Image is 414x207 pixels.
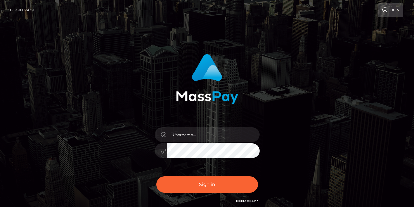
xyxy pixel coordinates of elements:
[236,199,258,203] a: Need Help?
[167,127,260,142] input: Username...
[156,176,258,193] button: Sign in
[10,3,35,17] a: Login Page
[176,54,238,104] img: MassPay Login
[378,3,403,17] a: Login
